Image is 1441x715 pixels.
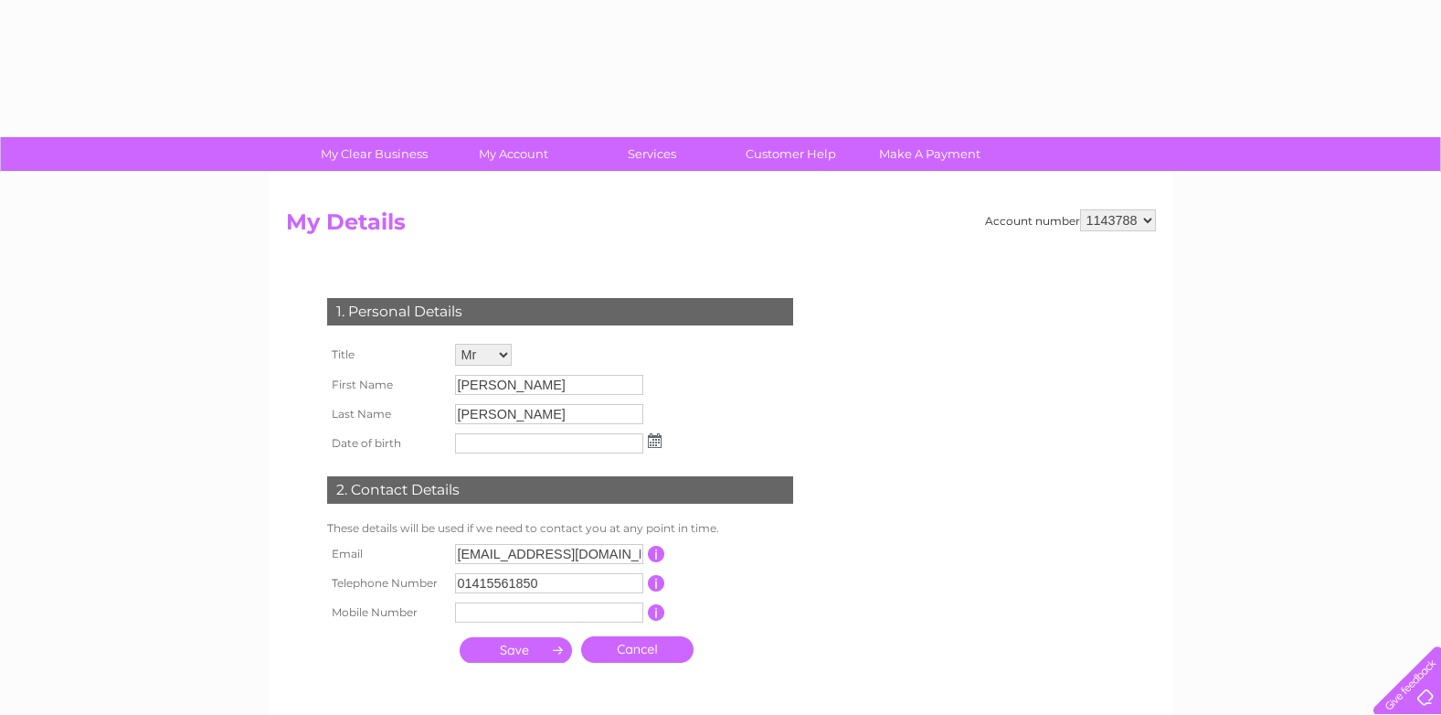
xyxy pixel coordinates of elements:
th: Last Name [323,400,450,429]
th: First Name [323,370,450,400]
a: My Clear Business [299,137,450,171]
a: Services [577,137,727,171]
input: Submit [460,637,572,663]
input: Information [648,546,665,562]
div: 1. Personal Details [327,298,793,325]
a: Customer Help [715,137,866,171]
a: Cancel [581,636,694,663]
input: Information [648,575,665,592]
th: Telephone Number [323,569,450,598]
div: 2. Contact Details [327,476,793,504]
th: Email [323,539,450,569]
input: Information [648,604,665,621]
th: Mobile Number [323,598,450,627]
img: ... [648,433,662,448]
a: My Account [438,137,588,171]
th: Title [323,339,450,370]
h2: My Details [286,209,1156,244]
th: Date of birth [323,429,450,458]
div: Account number [985,209,1156,231]
td: These details will be used if we need to contact you at any point in time. [323,518,798,539]
a: Make A Payment [854,137,1005,171]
